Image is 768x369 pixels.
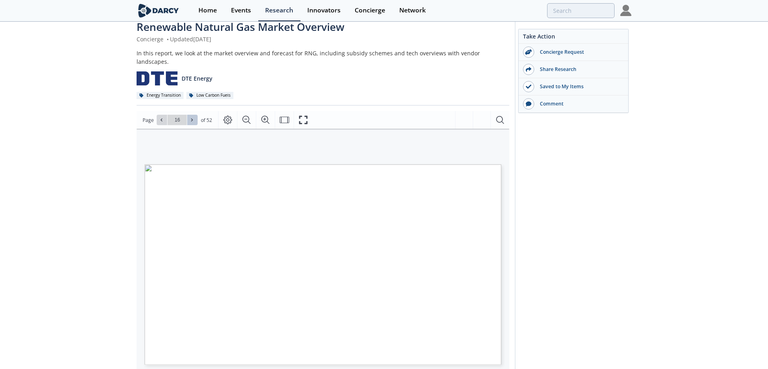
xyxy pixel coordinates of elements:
input: Advanced Search [547,3,615,18]
div: Research [265,7,293,14]
div: Concierge [355,7,385,14]
div: Comment [534,100,624,107]
div: Concierge Updated [DATE] [137,35,509,43]
div: Innovators [307,7,341,14]
span: Renewable Natural Gas Market Overview [137,20,344,34]
div: Low Carbon Fuels [186,92,233,99]
img: Profile [620,5,631,16]
span: • [165,35,170,43]
div: Share Research [534,66,624,73]
div: Events [231,7,251,14]
div: Concierge Request [534,49,624,56]
div: Energy Transition [137,92,184,99]
div: In this report, we look at the market overview and forecast for RNG, including subsidy schemes an... [137,49,509,66]
div: Saved to My Items [534,83,624,90]
p: DTE Energy [182,74,212,83]
div: Take Action [519,32,628,44]
img: logo-wide.svg [137,4,180,18]
div: Home [198,7,217,14]
div: Network [399,7,426,14]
